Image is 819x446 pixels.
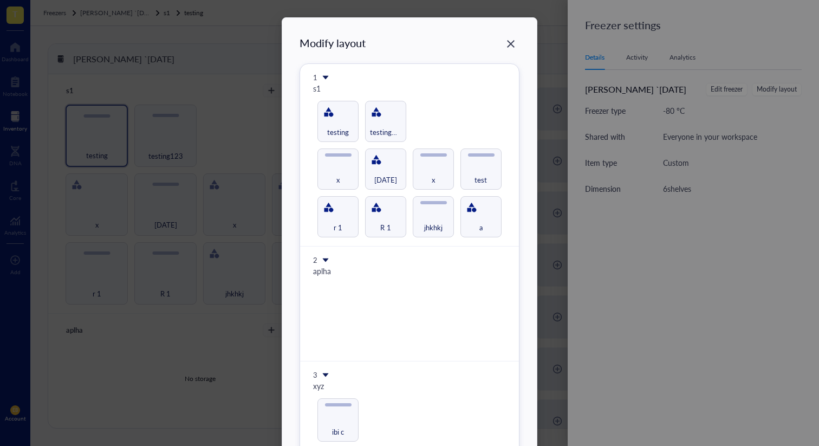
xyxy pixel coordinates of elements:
span: test [474,174,487,185]
span: testing [327,127,349,137]
span: testing123 [370,127,405,137]
div: ibi c [317,398,359,442]
div: 1 [313,73,317,82]
div: a [460,196,502,237]
div: [DATE] [365,148,406,190]
div: 3 [313,370,317,380]
span: x [336,174,340,185]
span: ibi c [332,426,344,437]
div: xyz [313,380,506,392]
div: R 1 [365,196,406,237]
div: Modify layout [300,35,366,50]
div: 2 [313,255,317,265]
span: Close [502,37,519,50]
span: jhkhkj [424,222,443,232]
div: jhkhkj [413,196,454,237]
span: [DATE] [374,174,397,185]
button: Close [502,35,519,53]
div: test [460,148,502,190]
div: x [413,148,454,190]
div: x [317,148,359,190]
div: testing123 [365,101,406,142]
div: r 1 [317,196,359,237]
span: r 1 [334,222,342,232]
span: x [432,174,435,185]
div: aplha [313,265,506,277]
span: R 1 [380,222,391,232]
div: s1 [313,82,506,94]
div: testing [317,101,359,142]
span: a [479,222,483,232]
